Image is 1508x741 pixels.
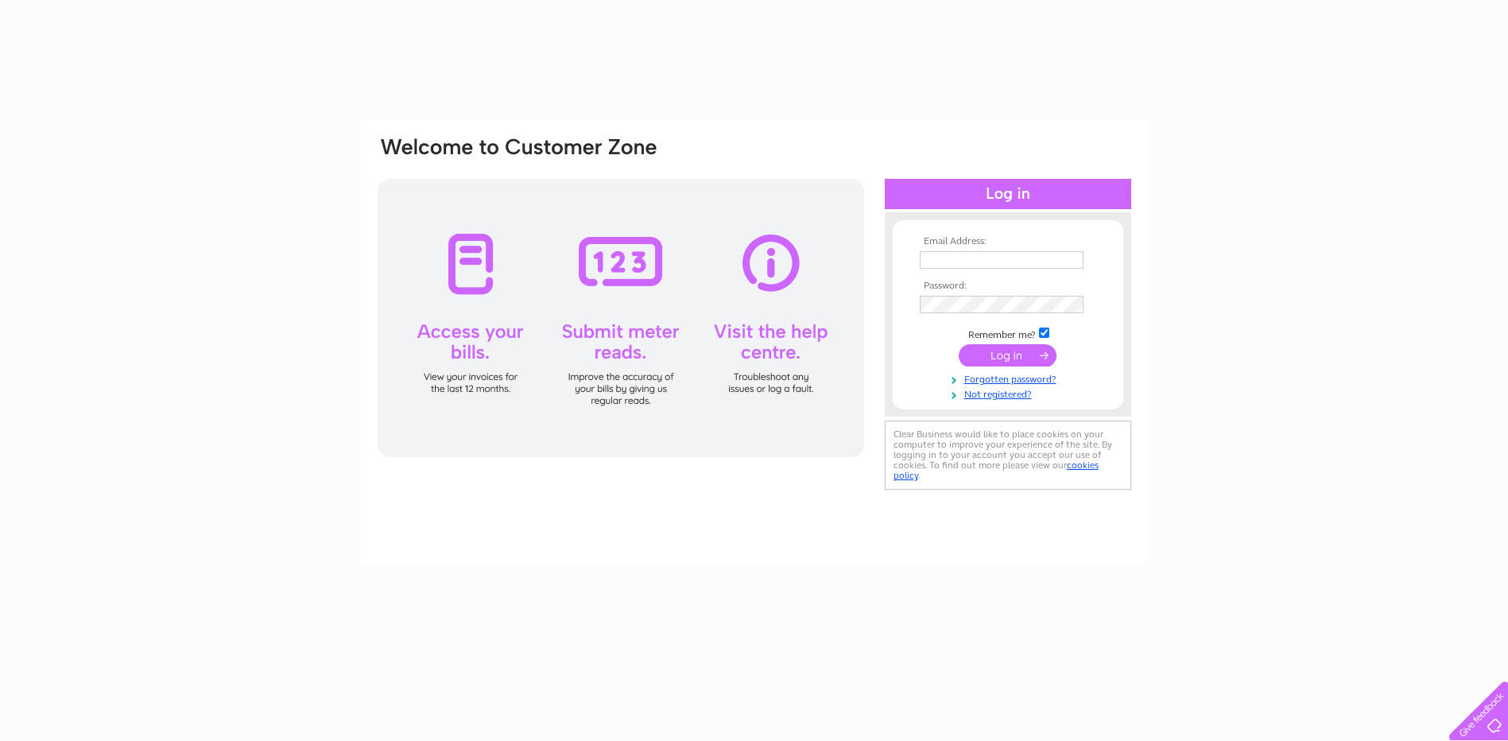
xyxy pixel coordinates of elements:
[916,325,1100,341] td: Remember me?
[920,386,1100,401] a: Not registered?
[894,460,1099,481] a: cookies policy
[916,236,1100,247] th: Email Address:
[959,344,1056,367] input: Submit
[885,421,1131,490] div: Clear Business would like to place cookies on your computer to improve your experience of the sit...
[916,281,1100,292] th: Password:
[920,370,1100,386] a: Forgotten password?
